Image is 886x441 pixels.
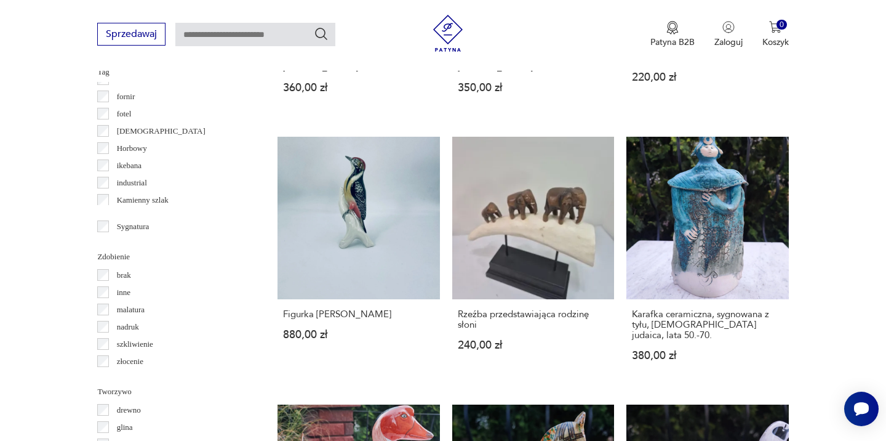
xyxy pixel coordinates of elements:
[650,21,695,48] a: Ikona medaluPatyna B2B
[117,421,133,434] p: glina
[762,21,789,48] button: 0Koszyk
[452,137,614,384] a: Rzeźba przedstawiająca rodzinę słoniRzeźba przedstawiająca rodzinę słoni240,00 zł
[283,83,434,93] p: 360,00 zł
[722,21,735,33] img: Ikonka użytkownika
[283,309,434,320] h3: Figurka [PERSON_NAME]
[458,340,609,350] p: 240,00 zł
[762,36,789,48] p: Koszyk
[117,355,143,368] p: złocenie
[97,23,166,46] button: Sprzedawaj
[117,142,147,155] p: Horbowy
[632,72,783,83] p: 220,00 zł
[117,338,153,351] p: szkliwienie
[97,250,248,264] p: Zdobienie
[626,137,788,384] a: Karafka ceramiczna, sygnowana z tyłu, żydowska judaica, lata 50.-70.Karafka ceramiczna, sygnowana...
[632,350,783,361] p: 380,00 zł
[458,83,609,93] p: 350,00 zł
[117,320,139,334] p: nadruk
[117,176,147,190] p: industrial
[117,269,131,282] p: brak
[714,36,743,48] p: Zaloguj
[117,90,135,103] p: fornir
[314,26,329,41] button: Szukaj
[117,193,169,207] p: Kamienny szlak
[117,303,145,317] p: malatura
[458,309,609,330] h3: Rzeźba przedstawiająca rodzinę słoni
[632,309,783,341] h3: Karafka ceramiczna, sygnowana z tyłu, [DEMOGRAPHIC_DATA] judaica, lata 50.-70.
[97,31,166,39] a: Sprzedawaj
[117,124,206,138] p: [DEMOGRAPHIC_DATA]
[283,330,434,340] p: 880,00 zł
[650,21,695,48] button: Patyna B2B
[429,15,466,52] img: Patyna - sklep z meblami i dekoracjami vintage
[117,107,132,121] p: fotel
[283,52,434,73] h3: Figurka kolekcjonerska [PERSON_NAME]
[844,392,879,426] iframe: Smartsupp widget button
[666,21,679,34] img: Ikona medalu
[117,286,130,299] p: inne
[117,159,142,172] p: ikebana
[769,21,781,33] img: Ikona koszyka
[117,403,141,417] p: drewno
[277,137,439,384] a: Figurka Dzięcioł Karl EnsFigurka [PERSON_NAME]880,00 zł
[117,220,150,233] p: Sygnatura
[97,385,248,399] p: Tworzywo
[714,21,743,48] button: Zaloguj
[650,36,695,48] p: Patyna B2B
[97,65,248,79] p: Tag
[776,20,787,30] div: 0
[458,52,609,73] h3: Figurka dekoracyjna [PERSON_NAME]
